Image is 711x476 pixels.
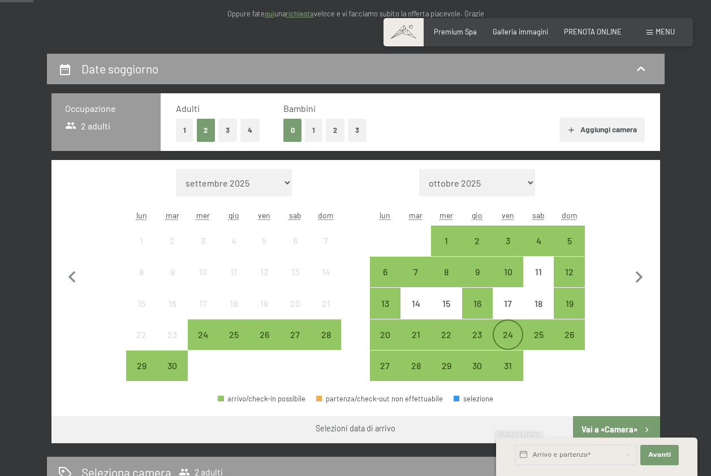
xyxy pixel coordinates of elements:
[463,267,492,296] div: 9
[280,288,311,318] div: arrivo/check-in non effettuabile
[432,330,460,358] div: 22
[188,257,218,287] div: arrivo/check-in non effettuabile
[493,257,523,287] div: Fri Oct 10 2025
[311,288,341,318] div: Sun Sep 21 2025
[311,257,341,287] div: arrivo/check-in non effettuabile
[188,226,218,256] div: Wed Sep 03 2025
[312,330,340,358] div: 28
[554,288,584,318] div: Sun Oct 19 2025
[280,257,311,287] div: arrivo/check-in non effettuabile
[554,319,584,350] div: arrivo/check-in possibile
[524,330,553,358] div: 25
[250,299,278,327] div: 19
[318,210,334,220] abbr: domenica
[157,257,188,287] div: Tue Sep 09 2025
[158,236,187,265] div: 2
[554,288,584,318] div: arrivo/check-in possibile
[493,319,523,350] div: Fri Oct 24 2025
[493,27,548,36] a: Galleria immagini
[462,350,493,381] div: arrivo/check-in possibile
[218,257,249,287] div: Thu Sep 11 2025
[249,257,279,287] div: Fri Sep 12 2025
[305,119,322,142] button: 1
[127,299,156,327] div: 15
[431,288,462,318] div: arrivo/check-in non effettuabile
[219,236,248,265] div: 4
[289,210,301,220] abbr: sabato
[502,210,514,220] abbr: venerdì
[524,299,553,327] div: 18
[127,361,156,390] div: 29
[523,226,554,256] div: arrivo/check-in possibile
[157,226,188,256] div: arrivo/check-in non effettuabile
[126,288,157,318] div: Mon Sep 15 2025
[493,226,523,256] div: arrivo/check-in possibile
[370,288,400,318] div: Mon Oct 13 2025
[311,319,341,350] div: Sun Sep 28 2025
[523,257,554,287] div: arrivo/check-in non effettuabile
[494,330,522,358] div: 24
[218,319,249,350] div: Thu Sep 25 2025
[523,257,554,287] div: Sat Oct 11 2025
[656,27,675,36] span: Menu
[380,210,390,220] abbr: lunedì
[250,236,278,265] div: 5
[157,288,188,318] div: Tue Sep 16 2025
[157,319,188,350] div: Tue Sep 23 2025
[400,350,431,381] div: Tue Oct 28 2025
[463,361,492,390] div: 30
[432,267,460,296] div: 8
[555,330,583,358] div: 26
[250,330,278,358] div: 26
[454,395,493,403] div: selezione
[126,226,157,256] div: Mon Sep 01 2025
[281,330,309,358] div: 27
[219,267,248,296] div: 11
[400,350,431,381] div: arrivo/check-in possibile
[523,319,554,350] div: Sat Oct 25 2025
[562,210,578,220] abbr: domenica
[409,210,423,220] abbr: martedì
[348,119,367,142] button: 3
[434,27,477,36] a: Premium Spa
[462,319,493,350] div: Thu Oct 23 2025
[218,288,249,318] div: arrivo/check-in non effettuabile
[311,257,341,287] div: Sun Sep 14 2025
[493,257,523,287] div: arrivo/check-in possibile
[280,319,311,350] div: arrivo/check-in possibile
[370,319,400,350] div: Mon Oct 20 2025
[439,210,453,220] abbr: mercoledì
[431,257,462,287] div: Wed Oct 08 2025
[218,226,249,256] div: arrivo/check-in non effettuabile
[312,267,340,296] div: 14
[218,257,249,287] div: arrivo/check-in non effettuabile
[188,288,218,318] div: Wed Sep 17 2025
[370,257,400,287] div: Mon Oct 06 2025
[126,288,157,318] div: arrivo/check-in non effettuabile
[218,319,249,350] div: arrivo/check-in possibile
[371,267,399,296] div: 6
[249,288,279,318] div: arrivo/check-in non effettuabile
[126,319,157,350] div: arrivo/check-in non effettuabile
[65,120,111,132] span: 2 adulti
[462,288,493,318] div: arrivo/check-in possibile
[523,288,554,318] div: Sat Oct 18 2025
[157,288,188,318] div: arrivo/check-in non effettuabile
[400,257,431,287] div: Tue Oct 07 2025
[176,103,200,114] span: Adulti
[370,257,400,287] div: arrivo/check-in possibile
[126,350,157,381] div: Mon Sep 29 2025
[61,169,84,382] button: Mese precedente
[463,236,492,265] div: 2
[280,288,311,318] div: Sat Sep 20 2025
[493,288,523,318] div: Fri Oct 17 2025
[158,267,187,296] div: 9
[311,319,341,350] div: arrivo/check-in possibile
[400,319,431,350] div: arrivo/check-in possibile
[493,226,523,256] div: Fri Oct 03 2025
[197,119,216,142] button: 2
[554,319,584,350] div: Sun Oct 26 2025
[400,319,431,350] div: Tue Oct 21 2025
[218,119,237,142] button: 3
